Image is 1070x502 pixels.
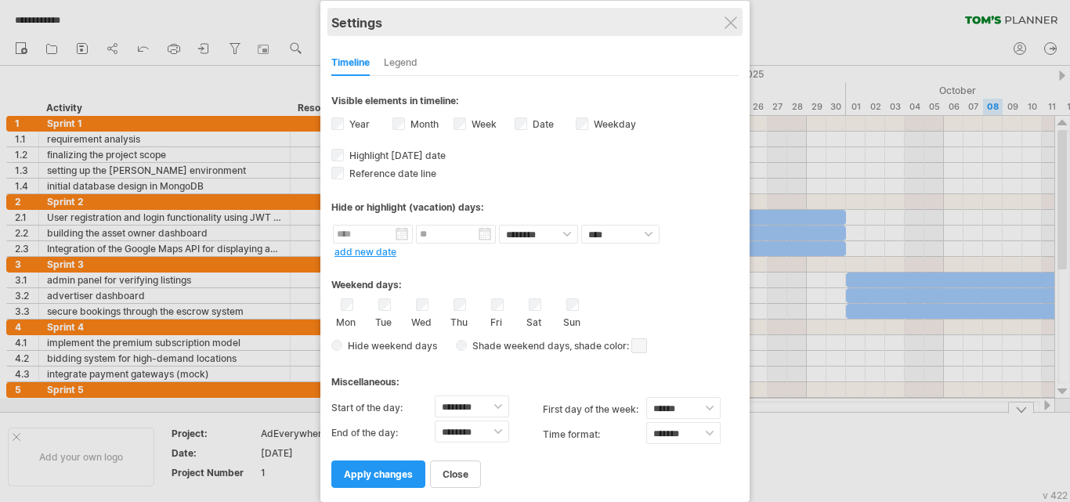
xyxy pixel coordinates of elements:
[342,340,437,352] span: Hide weekend days
[331,395,435,421] label: Start of the day:
[331,201,739,213] div: Hide or highlight (vacation) days:
[331,51,370,76] div: Timeline
[331,264,739,294] div: Weekend days:
[449,313,468,328] label: Thu
[524,313,544,328] label: Sat
[467,340,569,352] span: Shade weekend days
[543,422,646,447] label: Time format:
[468,118,497,130] label: Week
[530,118,554,130] label: Date
[430,460,481,488] a: close
[569,337,647,356] span: , shade color:
[331,8,739,36] div: Settings
[486,313,506,328] label: Fri
[543,397,646,422] label: first day of the week:
[374,313,393,328] label: Tue
[411,313,431,328] label: Wed
[331,421,435,446] label: End of the day:
[331,460,425,488] a: apply changes
[562,313,581,328] label: Sun
[331,361,739,392] div: Miscellaneous:
[407,118,439,130] label: Month
[384,51,418,76] div: Legend
[334,246,396,258] a: add new date
[344,468,413,480] span: apply changes
[631,338,647,353] span: click here to change the shade color
[443,468,468,480] span: close
[346,150,446,161] span: Highlight [DATE] date
[591,118,636,130] label: Weekday
[331,95,739,111] div: Visible elements in timeline:
[346,168,436,179] span: Reference date line
[346,118,370,130] label: Year
[336,313,356,328] label: Mon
